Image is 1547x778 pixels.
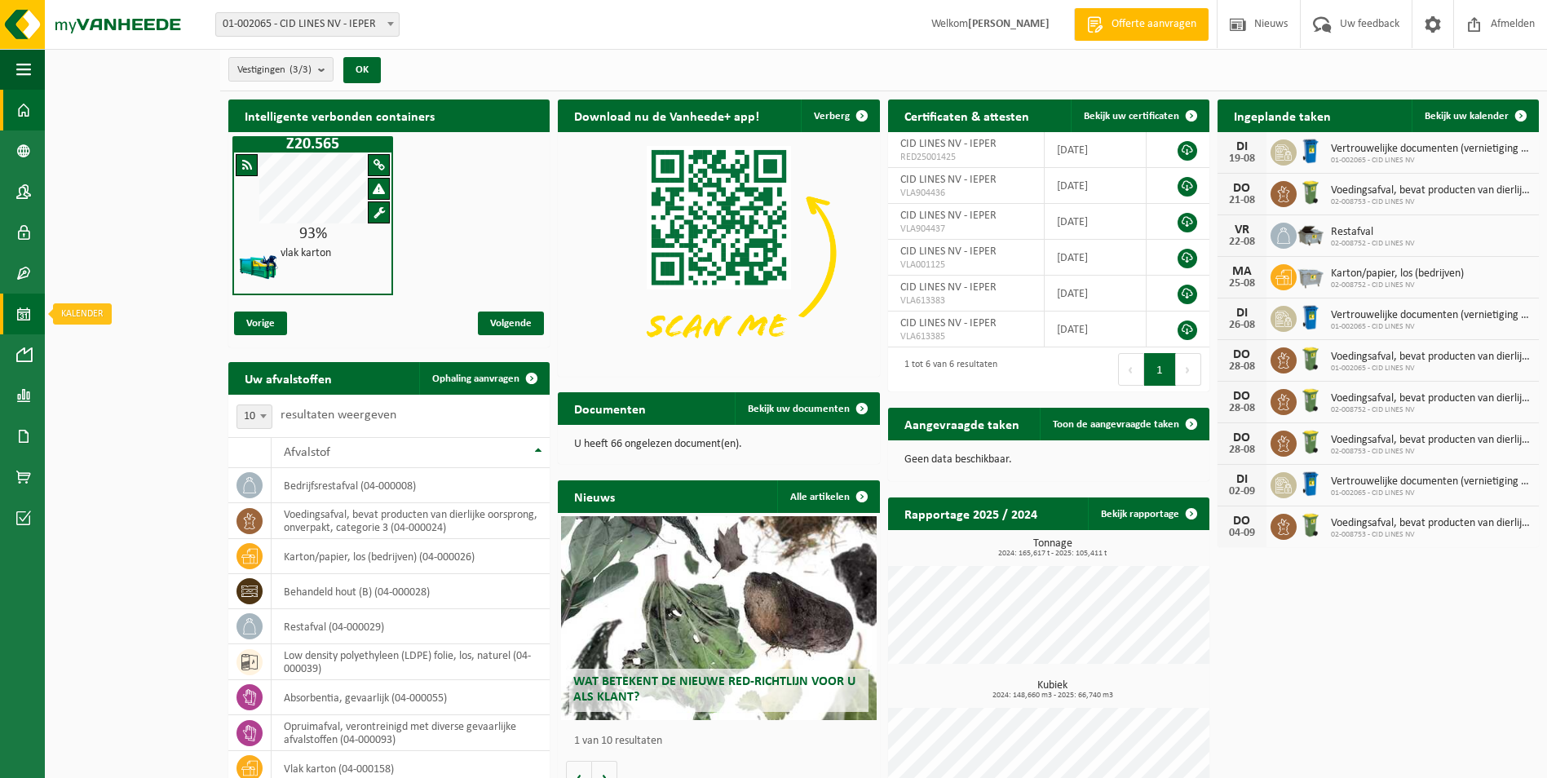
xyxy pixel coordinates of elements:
[216,13,399,36] span: 01-002065 - CID LINES NV - IEPER
[1297,428,1324,456] img: WB-0140-HPE-GN-50
[1331,351,1531,364] span: Voedingsafval, bevat producten van dierlijke oorsprong, onverpakt, categorie 3
[236,136,389,153] h1: Z20.565
[1297,511,1324,539] img: WB-0140-HPE-GN-50
[561,516,876,720] a: Wat betekent de nieuwe RED-richtlijn voor u als klant?
[900,330,1032,343] span: VLA613385
[1218,99,1347,131] h2: Ingeplande taken
[1226,515,1258,528] div: DO
[1331,475,1531,488] span: Vertrouwelijke documenten (vernietiging - recyclage)
[1331,267,1464,281] span: Karton/papier, los (bedrijven)
[1331,197,1531,207] span: 02-008753 - CID LINES NV
[1084,111,1179,122] span: Bekijk uw certificaten
[238,246,279,287] img: HK-XZ-20-GN-12
[1226,444,1258,456] div: 28-08
[900,317,997,329] span: CID LINES NV - IEPER
[1226,307,1258,320] div: DI
[900,187,1032,200] span: VLA904436
[814,111,850,122] span: Verberg
[272,574,550,609] td: behandeld hout (B) (04-000028)
[1074,8,1209,41] a: Offerte aanvragen
[1226,528,1258,539] div: 04-09
[272,680,550,715] td: absorbentia, gevaarlijk (04-000055)
[558,480,631,512] h2: Nieuws
[290,64,312,75] count: (3/3)
[900,245,997,258] span: CID LINES NV - IEPER
[343,57,381,83] button: OK
[1297,345,1324,373] img: WB-0140-HPE-GN-50
[900,138,997,150] span: CID LINES NV - IEPER
[900,281,997,294] span: CID LINES NV - IEPER
[896,550,1209,558] span: 2024: 165,617 t - 2025: 105,411 t
[896,692,1209,700] span: 2024: 148,660 m3 - 2025: 66,740 m3
[1331,517,1531,530] span: Voedingsafval, bevat producten van dierlijke oorsprong, onverpakt, categorie 3
[1045,168,1147,204] td: [DATE]
[1331,226,1415,239] span: Restafval
[1297,137,1324,165] img: WB-0240-HPE-BE-09
[1226,182,1258,195] div: DO
[1226,278,1258,290] div: 25-08
[558,132,879,374] img: Download de VHEPlus App
[558,99,776,131] h2: Download nu de Vanheede+ app!
[272,539,550,574] td: karton/papier, los (bedrijven) (04-000026)
[432,374,519,384] span: Ophaling aanvragen
[574,439,863,450] p: U heeft 66 ongelezen document(en).
[1331,143,1531,156] span: Vertrouwelijke documenten (vernietiging - recyclage)
[1040,408,1208,440] a: Toon de aangevraagde taken
[419,362,548,395] a: Ophaling aanvragen
[1331,184,1531,197] span: Voedingsafval, bevat producten van dierlijke oorsprong, onverpakt, categorie 3
[1331,281,1464,290] span: 02-008752 - CID LINES NV
[896,538,1209,558] h3: Tonnage
[1071,99,1208,132] a: Bekijk uw certificaten
[1297,220,1324,248] img: WB-5000-GAL-GY-01
[1226,223,1258,236] div: VR
[272,609,550,644] td: restafval (04-000029)
[1045,312,1147,347] td: [DATE]
[1226,153,1258,165] div: 19-08
[272,503,550,539] td: voedingsafval, bevat producten van dierlijke oorsprong, onverpakt, categorie 3 (04-000024)
[968,18,1050,30] strong: [PERSON_NAME]
[236,404,272,429] span: 10
[1144,353,1176,386] button: 1
[1226,473,1258,486] div: DI
[900,210,997,222] span: CID LINES NV - IEPER
[1226,320,1258,331] div: 26-08
[900,294,1032,307] span: VLA613383
[558,392,662,424] h2: Documenten
[888,99,1045,131] h2: Certificaten & attesten
[234,226,391,242] div: 93%
[284,446,330,459] span: Afvalstof
[215,12,400,37] span: 01-002065 - CID LINES NV - IEPER
[1297,470,1324,497] img: WB-0240-HPE-BE-09
[1226,140,1258,153] div: DI
[896,680,1209,700] h3: Kubiek
[1412,99,1537,132] a: Bekijk uw kalender
[1226,403,1258,414] div: 28-08
[237,58,312,82] span: Vestigingen
[904,454,1193,466] p: Geen data beschikbaar.
[1045,276,1147,312] td: [DATE]
[888,497,1054,529] h2: Rapportage 2025 / 2024
[1226,361,1258,373] div: 28-08
[228,99,550,131] h2: Intelligente verbonden containers
[900,174,997,186] span: CID LINES NV - IEPER
[1045,132,1147,168] td: [DATE]
[1226,431,1258,444] div: DO
[1297,387,1324,414] img: WB-0140-HPE-GN-50
[1226,195,1258,206] div: 21-08
[735,392,878,425] a: Bekijk uw documenten
[1045,204,1147,240] td: [DATE]
[237,405,272,428] span: 10
[1331,405,1531,415] span: 02-008752 - CID LINES NV
[1176,353,1201,386] button: Next
[801,99,878,132] button: Verberg
[1331,434,1531,447] span: Voedingsafval, bevat producten van dierlijke oorsprong, onverpakt, categorie 3
[896,351,997,387] div: 1 tot 6 van 6 resultaten
[1331,239,1415,249] span: 02-008752 - CID LINES NV
[1297,262,1324,290] img: WB-2500-GAL-GY-01
[574,736,871,747] p: 1 van 10 resultaten
[234,312,287,335] span: Vorige
[888,408,1036,440] h2: Aangevraagde taken
[1045,240,1147,276] td: [DATE]
[900,259,1032,272] span: VLA001125
[748,404,850,414] span: Bekijk uw documenten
